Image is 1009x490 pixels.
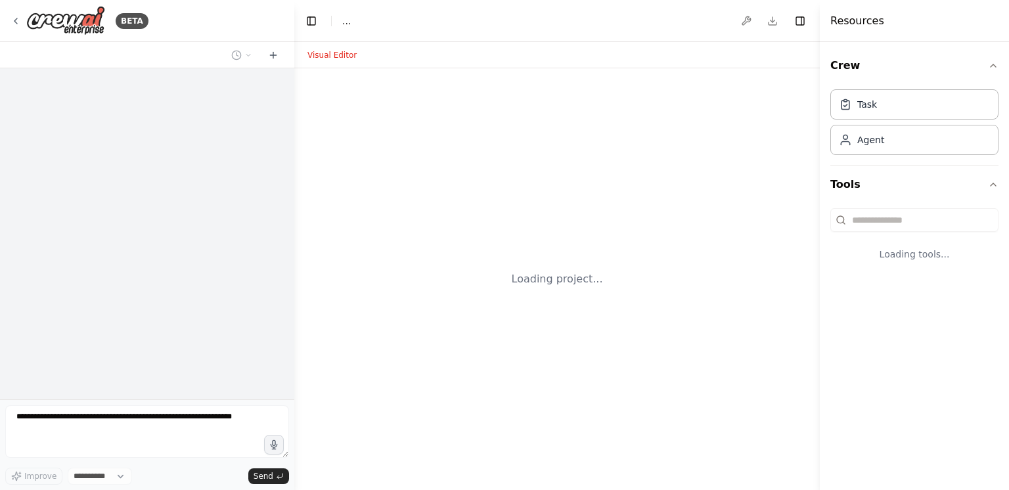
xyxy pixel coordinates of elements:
[512,271,603,287] div: Loading project...
[830,13,884,29] h4: Resources
[226,47,258,63] button: Switch to previous chat
[300,47,365,63] button: Visual Editor
[24,471,56,481] span: Improve
[248,468,289,484] button: Send
[263,47,284,63] button: Start a new chat
[830,203,998,282] div: Tools
[342,14,351,28] span: ...
[830,84,998,166] div: Crew
[791,12,809,30] button: Hide right sidebar
[302,12,321,30] button: Hide left sidebar
[116,13,148,29] div: BETA
[830,166,998,203] button: Tools
[830,237,998,271] div: Loading tools...
[830,47,998,84] button: Crew
[342,14,351,28] nav: breadcrumb
[264,435,284,455] button: Click to speak your automation idea
[26,6,105,35] img: Logo
[857,98,877,111] div: Task
[857,133,884,146] div: Agent
[5,468,62,485] button: Improve
[254,471,273,481] span: Send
